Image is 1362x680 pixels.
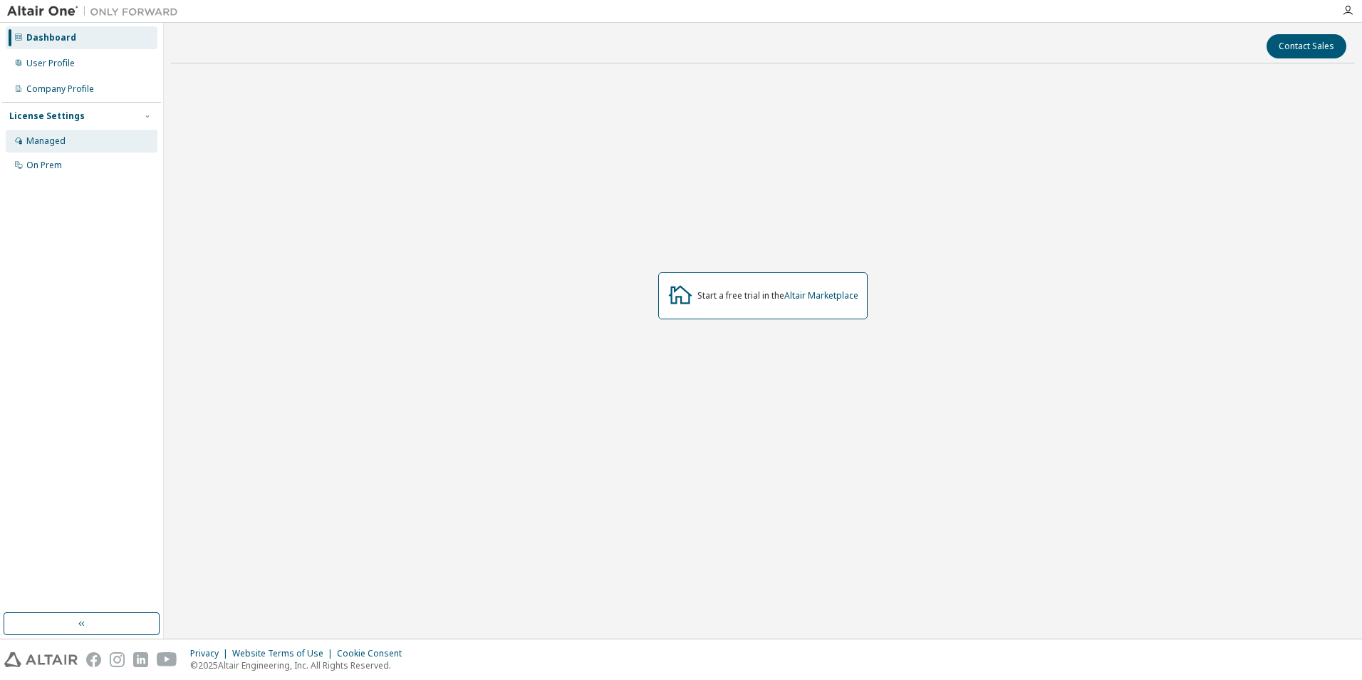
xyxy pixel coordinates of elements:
div: Managed [26,135,66,147]
p: © 2025 Altair Engineering, Inc. All Rights Reserved. [190,659,410,671]
img: instagram.svg [110,652,125,667]
div: Start a free trial in the [697,290,858,302]
img: youtube.svg [157,652,177,667]
div: Website Terms of Use [232,648,337,659]
img: Altair One [7,4,185,19]
div: Dashboard [26,32,76,43]
img: linkedin.svg [133,652,148,667]
img: altair_logo.svg [4,652,78,667]
div: Cookie Consent [337,648,410,659]
button: Contact Sales [1267,34,1346,58]
div: Company Profile [26,83,94,95]
img: facebook.svg [86,652,101,667]
div: License Settings [9,110,85,122]
a: Altair Marketplace [784,289,858,302]
div: On Prem [26,160,62,171]
div: User Profile [26,58,75,69]
div: Privacy [190,648,232,659]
